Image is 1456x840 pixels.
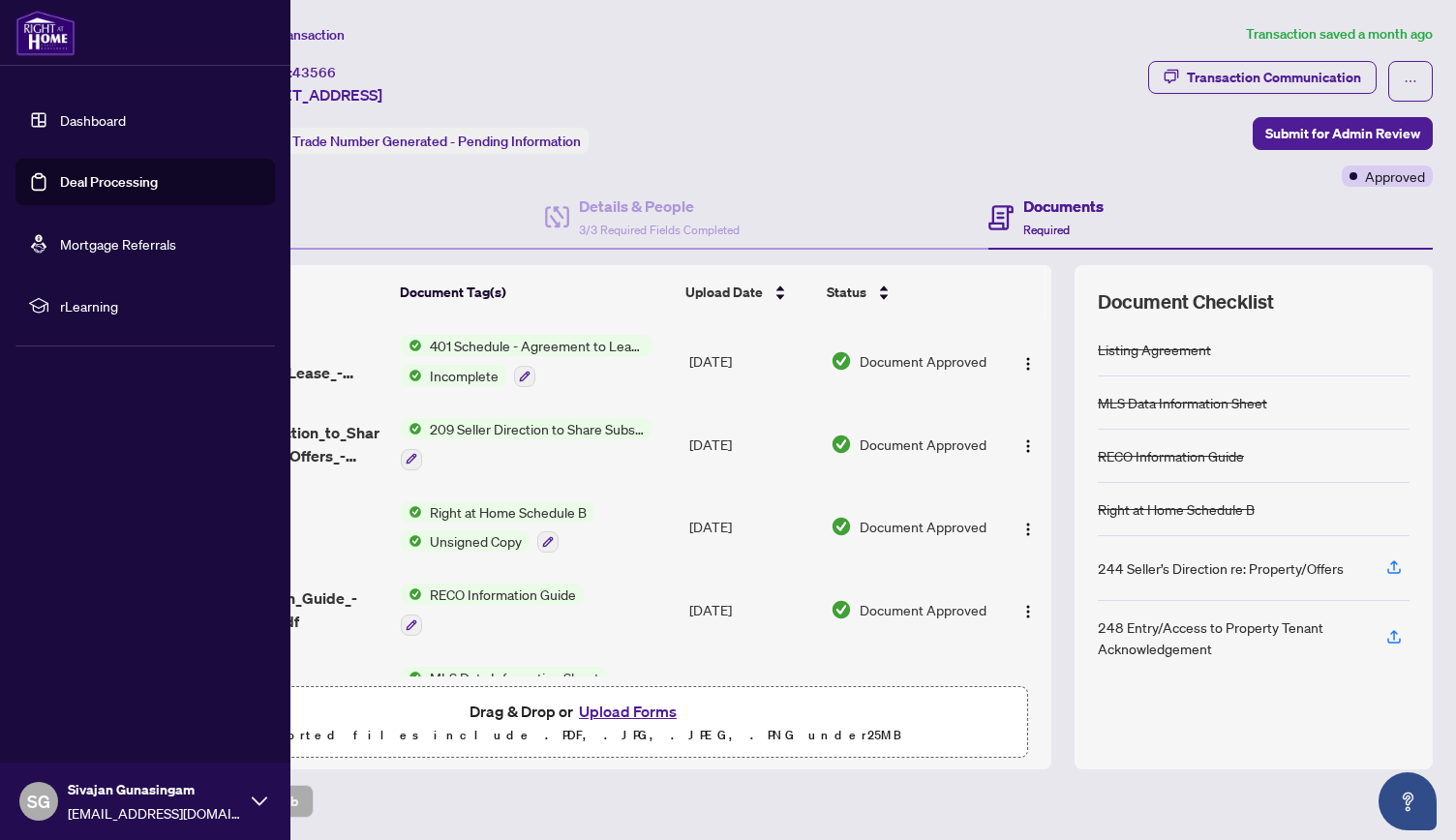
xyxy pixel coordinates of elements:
[401,501,422,523] img: Status Icon
[401,365,422,386] img: Status Icon
[682,319,824,403] td: [DATE]
[860,599,986,620] span: Document Approved
[401,418,422,439] img: Status Icon
[240,128,589,154] div: Status:
[422,584,584,605] span: RECO Information Guide
[27,788,50,815] span: SG
[1023,195,1104,218] h4: Documents
[392,265,678,319] th: Document Tag(s)
[422,335,652,356] span: 401 Schedule - Agreement to Lease - Residential
[60,173,158,191] a: Deal Processing
[1020,356,1036,372] img: Logo
[682,486,824,569] td: [DATE]
[292,64,336,81] span: 43566
[422,530,530,552] span: Unsigned Copy
[1098,339,1211,360] div: Listing Agreement
[292,133,581,150] span: Trade Number Generated - Pending Information
[1098,498,1255,520] div: Right at Home Schedule B
[68,802,242,824] span: [EMAIL_ADDRESS][DOMAIN_NAME]
[68,779,242,800] span: Sivajan Gunasingam
[401,667,422,688] img: Status Icon
[831,434,852,455] img: Document Status
[1379,772,1437,830] button: Open asap
[1013,429,1044,460] button: Logo
[60,235,176,253] a: Mortgage Referrals
[422,667,607,688] span: MLS Data Information Sheet
[579,223,740,237] span: 3/3 Required Fields Completed
[860,434,986,455] span: Document Approved
[682,568,824,651] td: [DATE]
[1013,345,1044,376] button: Logo
[827,282,866,303] span: Status
[573,699,682,724] button: Upload Forms
[136,724,1016,747] p: Supported files include .PDF, .JPG, .JPEG, .PNG under 25 MB
[1187,62,1361,93] div: Transaction Communication
[401,530,422,552] img: Status Icon
[401,335,652,387] button: Status Icon401 Schedule - Agreement to Lease - ResidentialStatus IconIncomplete
[401,584,422,605] img: Status Icon
[422,365,506,386] span: Incomplete
[678,265,819,319] th: Upload Date
[860,350,986,372] span: Document Approved
[1365,165,1425,187] span: Approved
[1265,118,1420,149] span: Submit for Admin Review
[401,501,594,554] button: Status IconRight at Home Schedule BStatus IconUnsigned Copy
[60,111,126,129] a: Dashboard
[470,699,682,724] span: Drag & Drop or
[579,195,740,218] h4: Details & People
[1020,522,1036,537] img: Logo
[1098,445,1244,466] div: RECO Information Guide
[860,516,986,537] span: Document Approved
[401,335,422,356] img: Status Icon
[682,403,824,486] td: [DATE]
[1098,288,1274,315] span: Document Checklist
[1098,392,1267,413] div: MLS Data Information Sheet
[401,418,652,470] button: Status Icon209 Seller Direction to Share Substance of Offers
[1023,223,1070,237] span: Required
[60,295,261,316] span: rLearning
[1013,511,1044,542] button: Logo
[422,501,594,523] span: Right at Home Schedule B
[682,651,824,735] td: [DATE]
[1020,438,1036,454] img: Logo
[1253,117,1433,150] button: Submit for Admin Review
[241,26,345,44] span: View Transaction
[1098,557,1344,579] div: 244 Seller’s Direction re: Property/Offers
[401,667,607,719] button: Status IconMLS Data Information Sheet
[15,10,76,56] img: logo
[819,265,996,319] th: Status
[1020,604,1036,619] img: Logo
[1098,616,1363,659] div: 248 Entry/Access to Property Tenant Acknowledgement
[1246,23,1433,45] article: Transaction saved a month ago
[831,516,852,537] img: Document Status
[422,418,652,439] span: 209 Seller Direction to Share Substance of Offers
[401,584,584,636] button: Status IconRECO Information Guide
[1013,594,1044,625] button: Logo
[240,83,382,106] span: [STREET_ADDRESS]
[1148,61,1377,94] button: Transaction Communication
[831,350,852,372] img: Document Status
[685,282,763,303] span: Upload Date
[1404,75,1417,88] span: ellipsis
[125,687,1027,759] span: Drag & Drop orUpload FormsSupported files include .PDF, .JPG, .JPEG, .PNG under25MB
[831,599,852,620] img: Document Status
